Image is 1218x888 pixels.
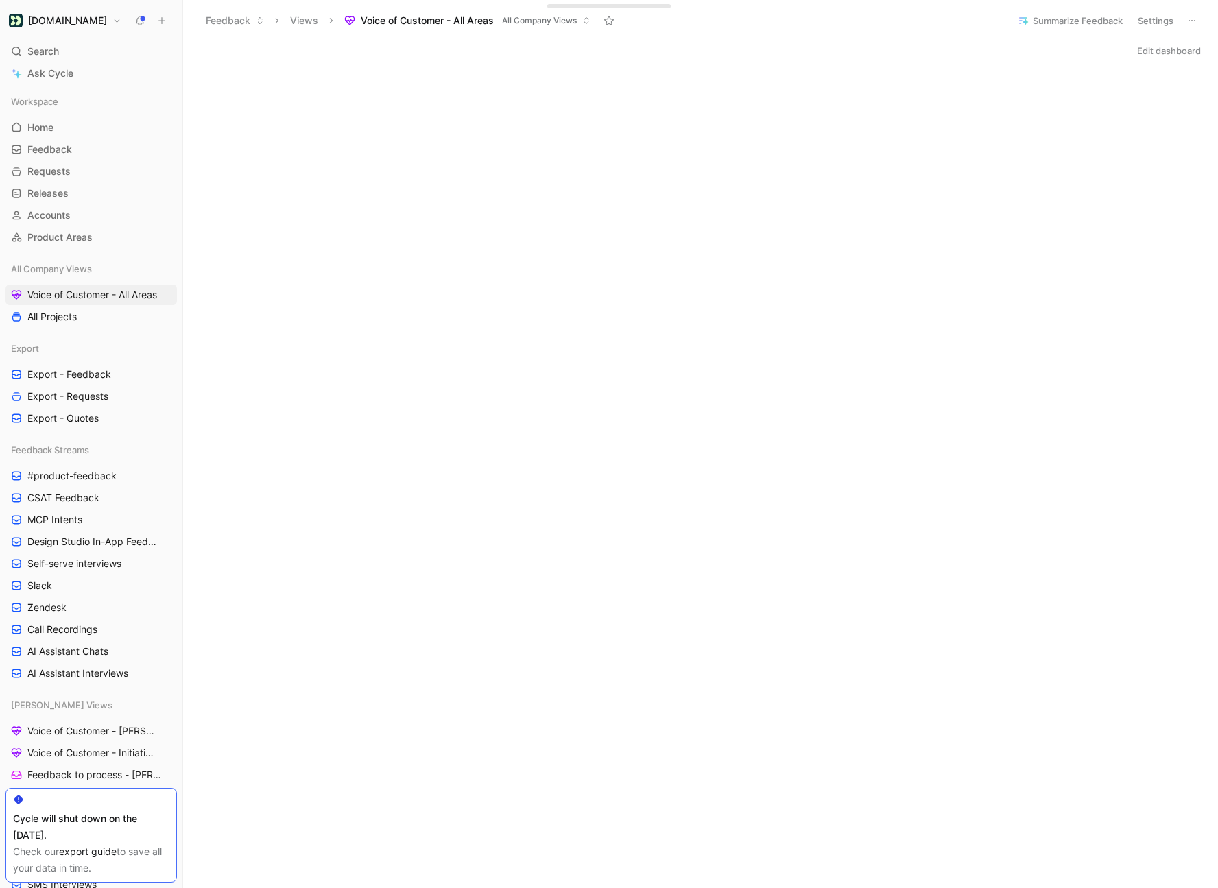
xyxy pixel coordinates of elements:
span: All Projects [27,310,77,324]
a: Home [5,117,177,138]
a: export guide [59,845,117,857]
span: Releases [27,187,69,200]
a: Accounts [5,205,177,226]
a: Self-serve interviews [5,553,177,574]
button: Views [284,10,324,31]
span: Requests [27,165,71,178]
span: #product-feedback [27,469,117,483]
a: Voice of Customer - Initiatives [5,743,177,763]
button: Voice of Customer - All AreasAll Company Views [338,10,597,31]
a: Call Recordings [5,619,177,640]
div: Search [5,41,177,62]
a: Feedback [5,139,177,160]
span: Workspace [11,95,58,108]
span: Home [27,121,53,134]
a: Feedback to process - [PERSON_NAME] [5,765,177,785]
span: [PERSON_NAME] Views [11,698,112,712]
img: Customer.io [9,14,23,27]
span: Voice of Customer - [PERSON_NAME] [27,724,160,738]
div: Cycle will shut down on the [DATE]. [13,811,169,843]
span: Feedback [27,143,72,156]
span: Call Recordings [27,623,97,636]
div: Workspace [5,91,177,112]
a: Voice of Customer - All Areas [5,285,177,305]
span: Ask Cycle [27,65,73,82]
a: #product-feedback [5,466,177,486]
span: Self-serve interviews [27,557,121,571]
a: Requests [5,161,177,182]
span: Voice of Customer - All Areas [27,288,157,302]
a: AI Assistant Chats [5,641,177,662]
div: ExportExport - FeedbackExport - RequestsExport - Quotes [5,338,177,429]
span: Voice of Customer - All Areas [361,14,494,27]
div: All Company Views [5,259,177,279]
span: Export - Quotes [27,411,99,425]
span: Voice of Customer - Initiatives [27,746,158,760]
div: Feedback Streams [5,440,177,460]
a: Export - Quotes [5,408,177,429]
span: Export - Feedback [27,368,111,381]
div: Feedback Streams#product-feedbackCSAT FeedbackMCP IntentsDesign Studio In-App FeedbackSelf-serve ... [5,440,177,684]
button: Summarize Feedback [1012,11,1129,30]
span: MCP Intents [27,513,82,527]
a: Product Areas [5,227,177,248]
a: All Projects [5,307,177,327]
span: Zendesk [27,601,67,614]
span: Slack [27,579,52,592]
span: Search [27,43,59,60]
a: Export - Feedback [5,364,177,385]
a: CSAT Feedback [5,488,177,508]
span: Feedback Streams [11,443,89,457]
a: AI Assistant Interviews [5,663,177,684]
a: Voice of Customer - [PERSON_NAME] [5,721,177,741]
span: Product Areas [27,230,93,244]
a: Export - Requests [5,386,177,407]
a: Releases [5,183,177,204]
a: Slack [5,575,177,596]
span: All Company Views [11,262,92,276]
button: Customer.io[DOMAIN_NAME] [5,11,125,30]
a: Ask Cycle [5,63,177,84]
span: AI Assistant Interviews [27,667,128,680]
span: AI Assistant Chats [27,645,108,658]
span: Accounts [27,208,71,222]
button: Settings [1132,11,1180,30]
div: Check our to save all your data in time. [13,843,169,876]
span: Export - Requests [27,389,108,403]
a: Zendesk [5,597,177,618]
span: All Company Views [502,14,577,27]
span: Feedback to process - [PERSON_NAME] [27,768,161,782]
div: Export [5,338,177,359]
button: Feedback [200,10,270,31]
span: Export [11,341,39,355]
a: Design Studio In-App Feedback [5,531,177,552]
span: Design Studio In-App Feedback [27,535,159,549]
h1: [DOMAIN_NAME] [28,14,107,27]
a: MCP Intents [5,509,177,530]
div: [PERSON_NAME] Views [5,695,177,715]
a: Quotes to link - [PERSON_NAME] [5,787,177,807]
span: CSAT Feedback [27,491,99,505]
div: All Company ViewsVoice of Customer - All AreasAll Projects [5,259,177,327]
button: Edit dashboard [1131,41,1207,60]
